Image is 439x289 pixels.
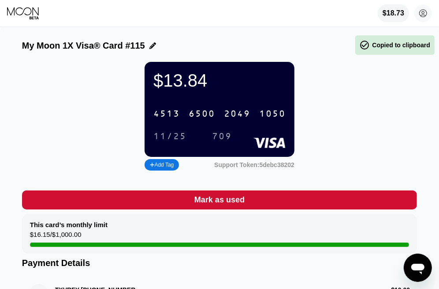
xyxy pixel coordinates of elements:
div: Add Tag [145,159,179,171]
div: $13.84 [153,71,286,91]
div: 4513 [153,109,180,119]
div: Mark as used [194,195,245,205]
div: This card’s monthly limit [30,221,108,228]
div: 1050 [259,109,286,119]
div: Support Token: 5debc38202 [214,161,294,168]
span:  [360,40,370,50]
div: 6500 [189,109,215,119]
div: 709 [212,132,232,142]
div: 11/25 [147,129,193,144]
div: Support Token:5debc38202 [214,161,294,168]
div: Mark as used [22,190,417,209]
div: 2049 [224,109,250,119]
div: $18.73 [378,4,409,22]
div: 11/25 [153,132,186,142]
div: Add Tag [150,162,174,168]
div: Payment Details [22,258,417,268]
div: My Moon 1X Visa® Card #115 [22,41,145,51]
div: 709 [205,129,238,144]
iframe: Button to launch messaging window [404,254,432,282]
div: 4513650020491050 [148,105,291,123]
div: $18.73 [383,9,404,17]
div: Copied to clipboard [360,40,430,50]
div: $16.15 / $1,000.00 [30,231,82,243]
